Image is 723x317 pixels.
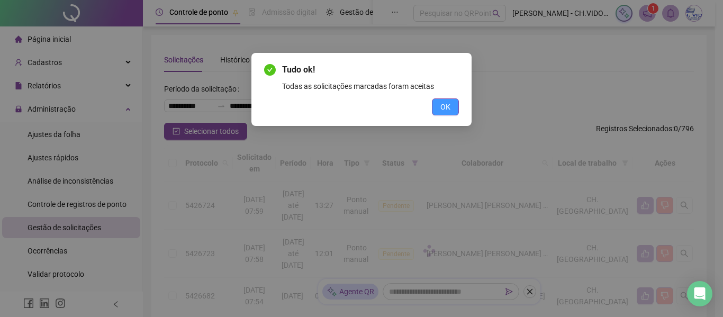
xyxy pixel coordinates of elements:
[264,64,276,76] span: check-circle
[282,80,459,92] div: Todas as solicitações marcadas foram aceitas
[282,64,459,76] span: Tudo ok!
[440,101,450,113] span: OK
[432,98,459,115] button: OK
[687,281,712,306] div: Open Intercom Messenger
